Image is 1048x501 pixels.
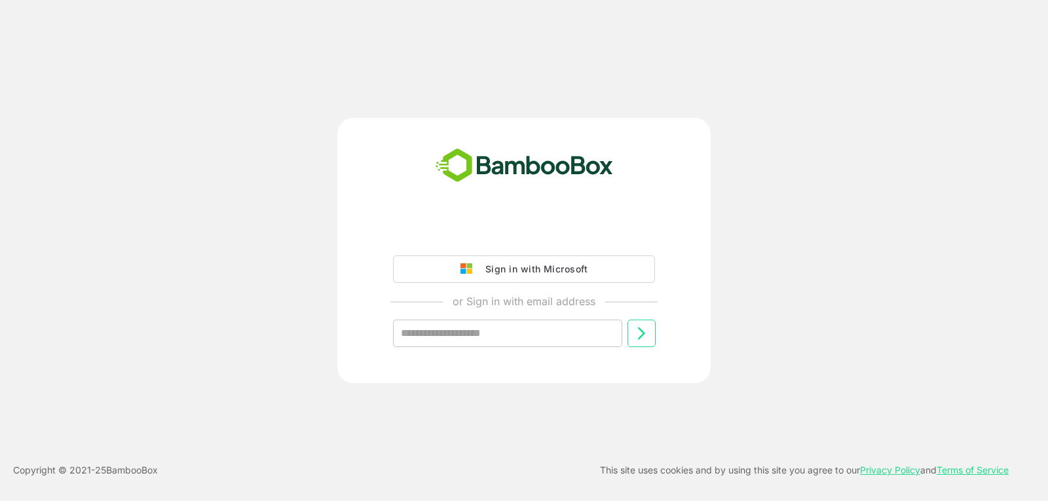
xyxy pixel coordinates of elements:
[453,293,595,309] p: or Sign in with email address
[479,261,588,278] div: Sign in with Microsoft
[460,263,479,275] img: google
[860,464,920,475] a: Privacy Policy
[13,462,158,478] p: Copyright © 2021- 25 BambooBox
[393,255,655,283] button: Sign in with Microsoft
[600,462,1009,478] p: This site uses cookies and by using this site you agree to our and
[937,464,1009,475] a: Terms of Service
[428,144,620,187] img: bamboobox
